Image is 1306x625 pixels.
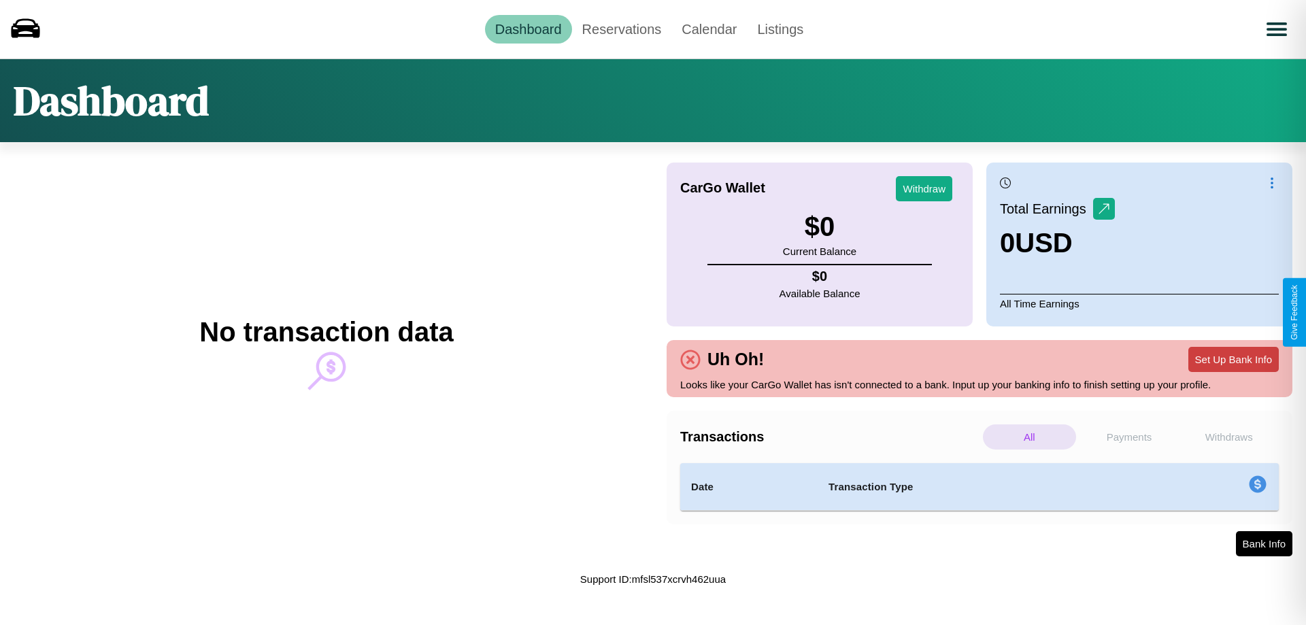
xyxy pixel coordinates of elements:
h4: Uh Oh! [701,350,771,369]
h3: 0 USD [1000,228,1115,258]
p: Available Balance [780,284,860,303]
table: simple table [680,463,1279,511]
h2: No transaction data [199,317,453,348]
p: Looks like your CarGo Wallet has isn't connected to a bank. Input up your banking info to finish ... [680,375,1279,394]
a: Reservations [572,15,672,44]
h4: Transactions [680,429,979,445]
h1: Dashboard [14,73,209,129]
p: Current Balance [783,242,856,260]
button: Bank Info [1236,531,1292,556]
h4: $ 0 [780,269,860,284]
a: Listings [747,15,814,44]
h4: CarGo Wallet [680,180,765,196]
p: Support ID: mfsl537xcrvh462uua [580,570,726,588]
p: All Time Earnings [1000,294,1279,313]
a: Dashboard [485,15,572,44]
div: Give Feedback [1290,285,1299,340]
p: Withdraws [1182,424,1275,450]
button: Open menu [1258,10,1296,48]
p: Total Earnings [1000,197,1093,221]
h4: Date [691,479,807,495]
p: All [983,424,1076,450]
p: Payments [1083,424,1176,450]
button: Set Up Bank Info [1188,347,1279,372]
h3: $ 0 [783,212,856,242]
h4: Transaction Type [828,479,1137,495]
button: Withdraw [896,176,952,201]
a: Calendar [671,15,747,44]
